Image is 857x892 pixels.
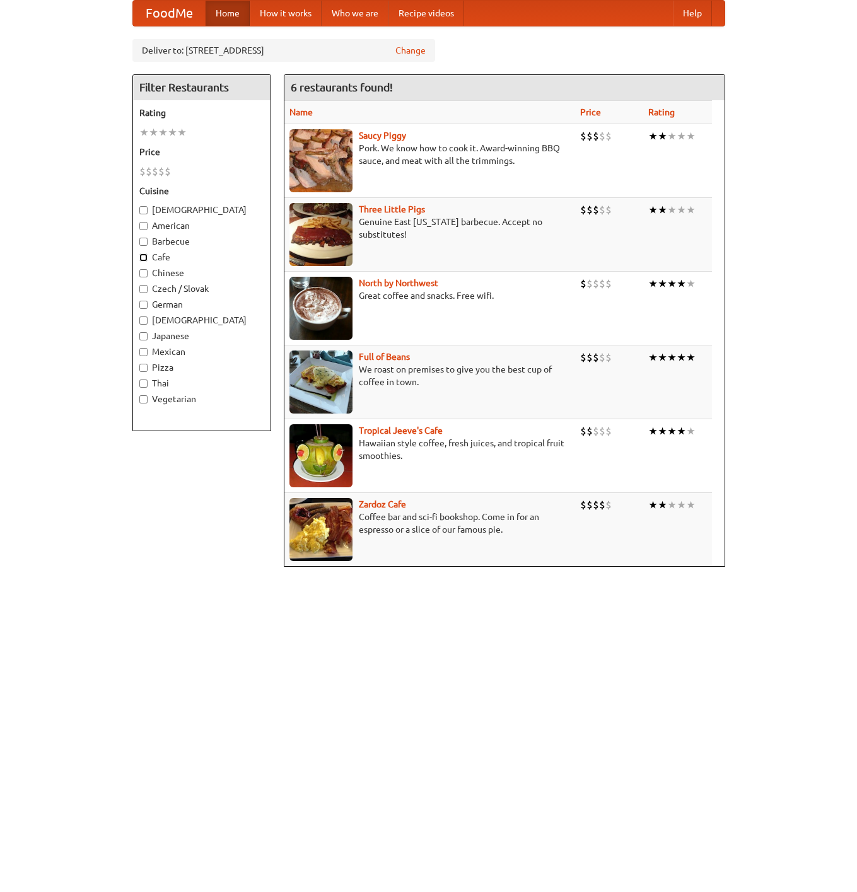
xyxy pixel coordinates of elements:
li: $ [605,277,612,291]
p: We roast on premises to give you the best cup of coffee in town. [289,363,571,388]
li: $ [152,165,158,178]
img: north.jpg [289,277,353,340]
li: $ [605,203,612,217]
label: Cafe [139,251,264,264]
a: North by Northwest [359,278,438,288]
li: ★ [677,350,686,364]
li: $ [599,277,605,291]
label: Chinese [139,267,264,279]
li: $ [593,424,599,438]
input: Chinese [139,269,148,277]
input: Pizza [139,364,148,372]
li: $ [605,424,612,438]
a: Full of Beans [359,352,410,362]
h5: Price [139,146,264,158]
li: $ [599,498,605,512]
input: [DEMOGRAPHIC_DATA] [139,316,148,325]
li: ★ [686,129,696,143]
a: FoodMe [133,1,206,26]
p: Hawaiian style coffee, fresh juices, and tropical fruit smoothies. [289,437,571,462]
a: Change [395,44,426,57]
li: ★ [667,498,677,512]
label: American [139,219,264,232]
p: Great coffee and snacks. Free wifi. [289,289,571,302]
label: Barbecue [139,235,264,248]
li: ★ [648,129,658,143]
li: ★ [648,498,658,512]
li: $ [599,424,605,438]
li: ★ [139,125,149,139]
li: $ [586,350,593,364]
a: Recipe videos [388,1,464,26]
li: $ [586,203,593,217]
li: $ [605,350,612,364]
li: ★ [667,277,677,291]
li: ★ [686,350,696,364]
li: ★ [677,498,686,512]
a: Tropical Jeeve's Cafe [359,426,443,436]
p: Coffee bar and sci-fi bookshop. Come in for an espresso or a slice of our famous pie. [289,511,571,536]
input: German [139,301,148,309]
li: ★ [667,129,677,143]
li: ★ [677,129,686,143]
img: zardoz.jpg [289,498,353,561]
li: $ [146,165,152,178]
input: Thai [139,379,148,388]
li: ★ [686,277,696,291]
input: Cafe [139,253,148,262]
li: ★ [667,350,677,364]
li: $ [605,129,612,143]
li: $ [599,350,605,364]
label: Czech / Slovak [139,282,264,295]
label: Mexican [139,345,264,358]
li: $ [599,129,605,143]
li: $ [580,498,586,512]
input: [DEMOGRAPHIC_DATA] [139,206,148,214]
a: Rating [648,107,675,117]
input: Czech / Slovak [139,285,148,293]
li: $ [586,277,593,291]
li: ★ [658,498,667,512]
h4: Filter Restaurants [133,75,271,100]
li: ★ [677,277,686,291]
li: $ [586,498,593,512]
li: ★ [667,424,677,438]
li: ★ [149,125,158,139]
li: ★ [658,129,667,143]
input: Mexican [139,348,148,356]
li: ★ [658,277,667,291]
li: ★ [677,203,686,217]
li: $ [593,498,599,512]
input: Barbecue [139,238,148,246]
li: ★ [158,125,168,139]
ng-pluralize: 6 restaurants found! [291,81,393,93]
a: How it works [250,1,322,26]
li: $ [139,165,146,178]
img: beans.jpg [289,350,353,414]
li: ★ [658,424,667,438]
li: $ [605,498,612,512]
img: littlepigs.jpg [289,203,353,266]
li: ★ [677,424,686,438]
a: Who we are [322,1,388,26]
a: Saucy Piggy [359,130,406,141]
div: Deliver to: [STREET_ADDRESS] [132,39,435,62]
label: [DEMOGRAPHIC_DATA] [139,204,264,216]
img: saucy.jpg [289,129,353,192]
input: American [139,222,148,230]
li: ★ [648,424,658,438]
li: $ [586,129,593,143]
li: ★ [658,203,667,217]
li: ★ [658,350,667,364]
h5: Cuisine [139,185,264,197]
li: $ [580,350,586,364]
li: $ [165,165,171,178]
a: Zardoz Cafe [359,499,406,509]
h5: Rating [139,107,264,119]
label: German [139,298,264,311]
li: $ [593,129,599,143]
li: $ [599,203,605,217]
b: Three Little Pigs [359,204,425,214]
